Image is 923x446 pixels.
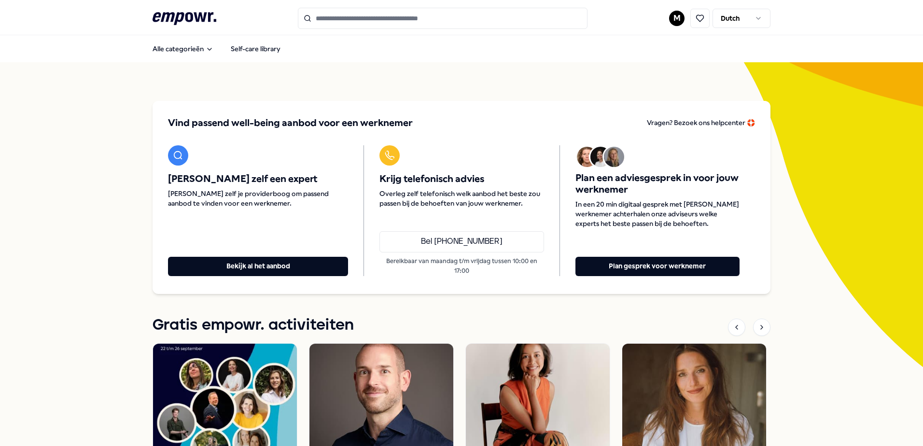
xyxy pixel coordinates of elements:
p: Bereikbaar van maandag t/m vrijdag tussen 10:00 en 17:00 [379,256,544,276]
button: Alle categorieën [145,39,221,58]
img: Avatar [590,147,611,167]
button: M [669,11,685,26]
img: Avatar [604,147,624,167]
img: Avatar [577,147,597,167]
a: Bel [PHONE_NUMBER] [379,231,544,252]
input: Search for products, categories or subcategories [298,8,587,29]
span: Vind passend well-being aanbod voor een werknemer [168,116,413,130]
span: [PERSON_NAME] zelf een expert [168,173,348,185]
span: Overleg zelf telefonisch welk aanbod het beste zou passen bij de behoeften van jouw werknemer. [379,189,544,208]
button: Bekijk al het aanbod [168,257,348,276]
span: Plan een adviesgesprek in voor jouw werknemer [575,172,740,195]
span: In een 20 min digitaal gesprek met [PERSON_NAME] werknemer achterhalen onze adviseurs welke exper... [575,199,740,228]
a: Self-care library [223,39,288,58]
button: Plan gesprek voor werknemer [575,257,740,276]
span: Krijg telefonisch advies [379,173,544,185]
span: [PERSON_NAME] zelf je providerboog om passend aanbod te vinden voor een werknemer. [168,189,348,208]
span: Vragen? Bezoek ons helpcenter 🛟 [647,119,755,126]
a: Vragen? Bezoek ons helpcenter 🛟 [647,116,755,130]
nav: Main [145,39,288,58]
h1: Gratis empowr. activiteiten [153,313,354,337]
